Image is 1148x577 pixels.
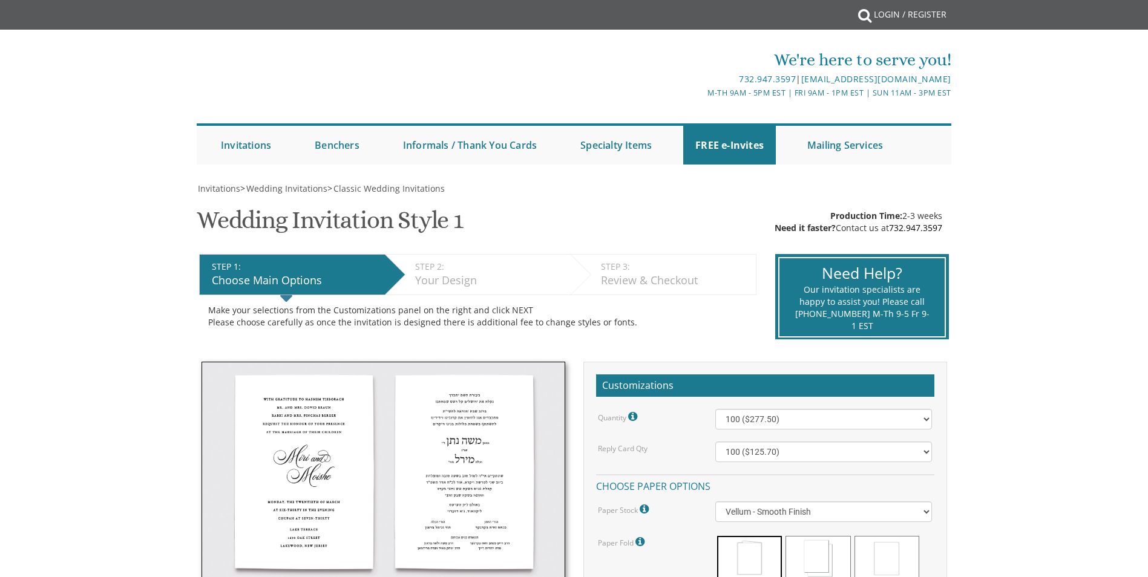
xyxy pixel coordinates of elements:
[830,210,902,221] span: Production Time:
[240,183,327,194] span: >
[333,183,445,194] span: Classic Wedding Invitations
[415,261,565,273] div: STEP 2:
[197,207,463,243] h1: Wedding Invitation Style 1
[801,73,951,85] a: [EMAIL_ADDRESS][DOMAIN_NAME]
[208,304,747,328] div: Make your selections from the Customizations panel on the right and click NEXT Please choose care...
[303,126,372,165] a: Benchers
[209,126,283,165] a: Invitations
[449,86,951,99] div: M-Th 9am - 5pm EST | Fri 9am - 1pm EST | Sun 11am - 3pm EST
[775,222,836,233] span: Need it faster?
[327,183,445,194] span: >
[332,183,445,194] a: Classic Wedding Invitations
[889,222,942,233] a: 732.947.3597
[212,261,379,273] div: STEP 1:
[415,273,565,288] div: Your Design
[601,273,750,288] div: Review & Checkout
[598,443,648,454] label: Reply Card Qty
[197,183,240,194] a: Invitations
[683,126,776,165] a: FREE e-Invites
[391,126,549,165] a: Informals / Thank You Cards
[246,183,327,194] span: Wedding Invitations
[598,409,640,425] label: Quantity
[795,126,895,165] a: Mailing Services
[598,534,648,550] label: Paper Fold
[596,374,934,397] h2: Customizations
[601,261,750,273] div: STEP 3:
[739,73,796,85] a: 732.947.3597
[795,284,930,332] div: Our invitation specialists are happy to assist you! Please call [PHONE_NUMBER] M-Th 9-5 Fr 9-1 EST
[198,183,240,194] span: Invitations
[596,474,934,495] h4: Choose paper options
[598,501,652,517] label: Paper Stock
[449,72,951,86] div: |
[449,48,951,72] div: We're here to serve you!
[245,183,327,194] a: Wedding Invitations
[775,210,942,234] div: 2-3 weeks Contact us at
[212,273,379,288] div: Choose Main Options
[795,262,930,284] div: Need Help?
[568,126,664,165] a: Specialty Items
